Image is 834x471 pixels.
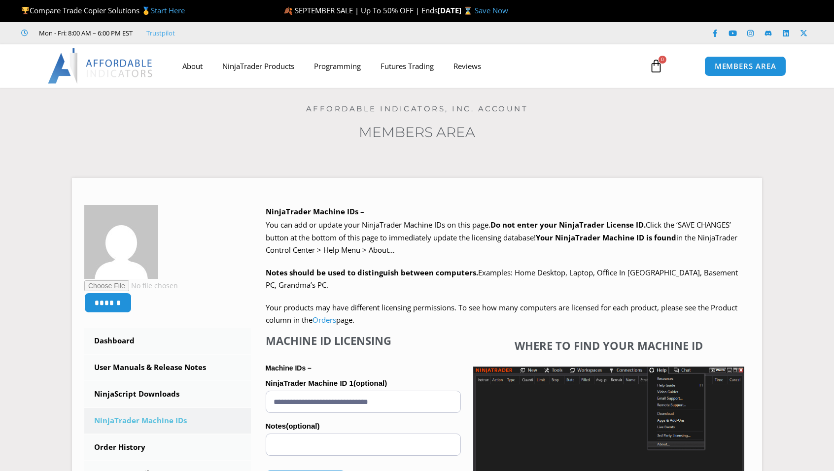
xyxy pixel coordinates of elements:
[286,422,319,430] span: (optional)
[36,27,133,39] span: Mon - Fri: 8:00 AM – 6:00 PM EST
[266,206,364,216] b: NinjaTrader Machine IDs –
[84,205,158,279] img: 925360af599e705dfea4bdcfe2d498d721ed2e900c3c289da49612736967770f
[266,220,737,255] span: Click the ‘SAVE CHANGES’ button at the bottom of this page to immediately update the licensing da...
[313,315,336,325] a: Orders
[266,334,461,347] h4: Machine ID Licensing
[304,55,371,77] a: Programming
[475,5,508,15] a: Save Now
[371,55,444,77] a: Futures Trading
[266,268,738,290] span: Examples: Home Desktop, Laptop, Office In [GEOGRAPHIC_DATA], Basement PC, Grandma’s PC.
[84,435,251,460] a: Order History
[438,5,475,15] strong: [DATE] ⌛
[715,63,776,70] span: MEMBERS AREA
[306,104,528,113] a: Affordable Indicators, Inc. Account
[212,55,304,77] a: NinjaTrader Products
[173,55,638,77] nav: Menu
[659,56,666,64] span: 0
[490,220,646,230] b: Do not enter your NinjaTrader License ID.
[353,379,387,387] span: (optional)
[444,55,491,77] a: Reviews
[473,339,744,352] h4: Where to find your Machine ID
[266,376,461,391] label: NinjaTrader Machine ID 1
[704,56,787,76] a: MEMBERS AREA
[151,5,185,15] a: Start Here
[266,364,312,372] strong: Machine IDs –
[84,328,251,354] a: Dashboard
[266,268,478,277] strong: Notes should be used to distinguish between computers.
[84,355,251,380] a: User Manuals & Release Notes
[173,55,212,77] a: About
[359,124,475,140] a: Members Area
[48,48,154,84] img: LogoAI | Affordable Indicators – NinjaTrader
[21,5,185,15] span: Compare Trade Copier Solutions 🥇
[536,233,676,242] strong: Your NinjaTrader Machine ID is found
[22,7,29,14] img: 🏆
[146,27,175,39] a: Trustpilot
[266,220,490,230] span: You can add or update your NinjaTrader Machine IDs on this page.
[283,5,438,15] span: 🍂 SEPTEMBER SALE | Up To 50% OFF | Ends
[266,303,737,325] span: Your products may have different licensing permissions. To see how many computers are licensed fo...
[266,419,461,434] label: Notes
[634,52,678,80] a: 0
[84,381,251,407] a: NinjaScript Downloads
[84,408,251,434] a: NinjaTrader Machine IDs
